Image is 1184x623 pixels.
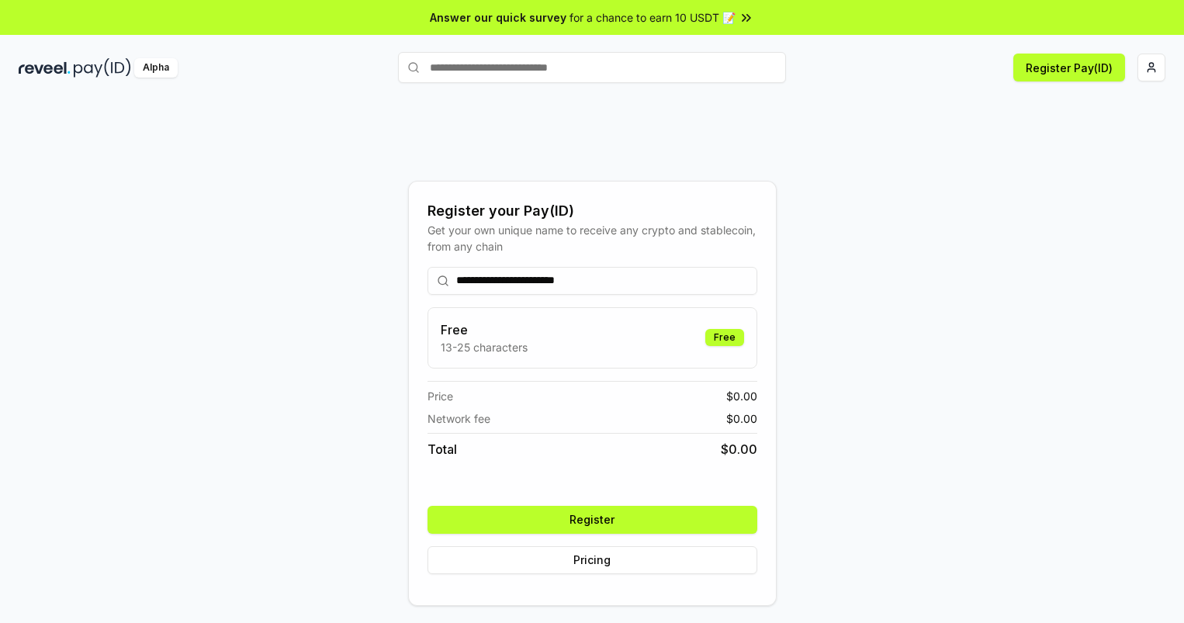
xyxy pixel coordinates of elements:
[428,506,757,534] button: Register
[428,410,490,427] span: Network fee
[726,388,757,404] span: $ 0.00
[428,546,757,574] button: Pricing
[441,320,528,339] h3: Free
[430,9,566,26] span: Answer our quick survey
[19,58,71,78] img: reveel_dark
[74,58,131,78] img: pay_id
[428,200,757,222] div: Register your Pay(ID)
[441,339,528,355] p: 13-25 characters
[1013,54,1125,81] button: Register Pay(ID)
[726,410,757,427] span: $ 0.00
[428,388,453,404] span: Price
[569,9,736,26] span: for a chance to earn 10 USDT 📝
[428,440,457,459] span: Total
[721,440,757,459] span: $ 0.00
[705,329,744,346] div: Free
[428,222,757,254] div: Get your own unique name to receive any crypto and stablecoin, from any chain
[134,58,178,78] div: Alpha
